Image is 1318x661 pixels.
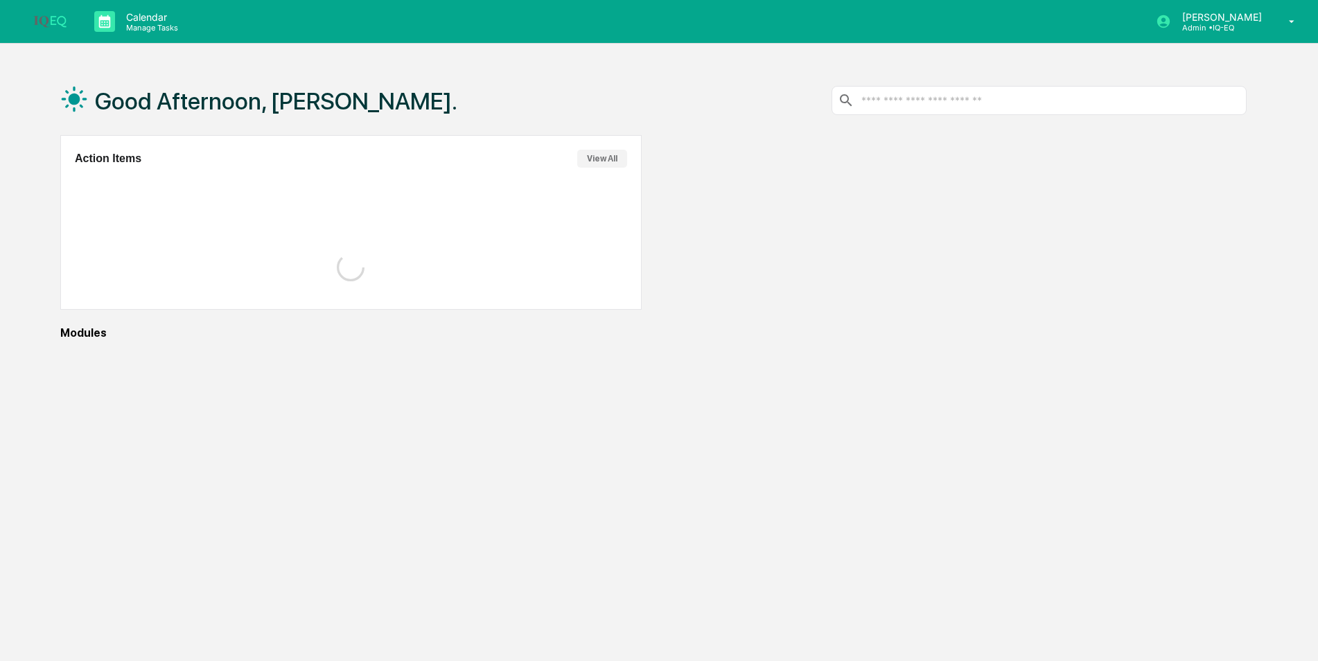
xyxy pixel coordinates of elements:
div: Modules [60,326,1247,340]
img: logo [33,15,67,28]
h1: Good Afternoon, [PERSON_NAME]. [95,87,457,115]
p: Manage Tasks [115,23,185,33]
p: [PERSON_NAME] [1171,11,1269,23]
p: Admin • IQ-EQ [1171,23,1269,33]
button: View All [577,150,627,168]
p: Calendar [115,11,185,23]
h2: Action Items [75,152,141,165]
